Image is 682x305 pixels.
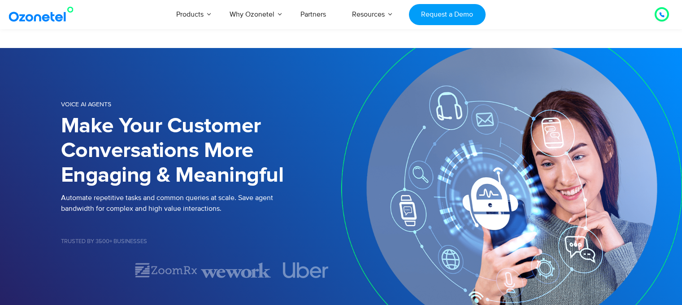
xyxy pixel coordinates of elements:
[61,100,111,108] span: Voice AI Agents
[271,262,341,278] div: 4 of 7
[201,262,271,278] div: 3 of 7
[61,114,341,188] h1: Make Your Customer Conversations More Engaging & Meaningful
[409,4,486,25] a: Request a Demo
[61,192,341,214] p: Automate repetitive tasks and common queries at scale. Save agent bandwidth for complex and high ...
[283,262,329,278] img: uber
[61,265,131,275] div: 1 of 7
[201,262,271,278] img: wework
[61,262,341,278] div: Image Carousel
[61,239,341,244] h5: Trusted by 3500+ Businesses
[134,262,198,278] img: zoomrx
[131,262,201,278] div: 2 of 7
